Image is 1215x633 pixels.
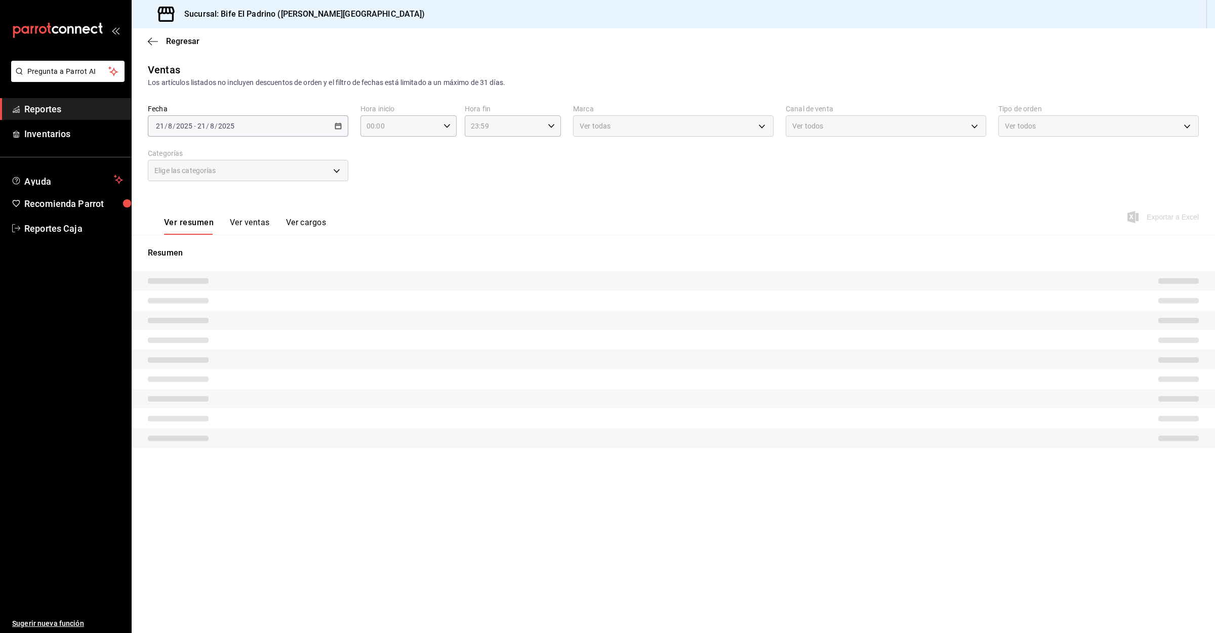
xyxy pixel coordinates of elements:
span: Ver todos [1005,121,1036,131]
a: Pregunta a Parrot AI [7,73,125,84]
button: Pregunta a Parrot AI [11,61,125,82]
input: -- [210,122,215,130]
span: Reportes Caja [24,222,123,235]
button: Ver resumen [164,218,214,235]
input: ---- [218,122,235,130]
button: open_drawer_menu [111,26,119,34]
label: Hora fin [465,105,561,112]
span: Regresar [166,36,199,46]
div: Ventas [148,62,180,77]
span: Ayuda [24,174,110,186]
input: -- [155,122,165,130]
span: - [194,122,196,130]
button: Regresar [148,36,199,46]
button: Ver cargos [286,218,327,235]
input: -- [168,122,173,130]
input: -- [197,122,206,130]
span: Reportes [24,102,123,116]
span: / [173,122,176,130]
input: ---- [176,122,193,130]
span: / [165,122,168,130]
span: Recomienda Parrot [24,197,123,210]
label: Hora inicio [360,105,457,112]
div: navigation tabs [164,218,326,235]
span: Ver todos [792,121,823,131]
h3: Sucursal: Bife El Padrino ([PERSON_NAME][GEOGRAPHIC_DATA]) [176,8,425,20]
label: Marca [573,105,774,112]
label: Canal de venta [786,105,986,112]
div: Los artículos listados no incluyen descuentos de orden y el filtro de fechas está limitado a un m... [148,77,1199,88]
span: Inventarios [24,127,123,141]
label: Tipo de orden [998,105,1199,112]
span: Sugerir nueva función [12,618,123,629]
label: Categorías [148,150,348,157]
p: Resumen [148,247,1199,259]
button: Ver ventas [230,218,270,235]
label: Fecha [148,105,348,112]
span: / [215,122,218,130]
span: Ver todas [580,121,611,131]
span: Pregunta a Parrot AI [27,66,109,77]
span: Elige las categorías [154,165,216,176]
span: / [206,122,209,130]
